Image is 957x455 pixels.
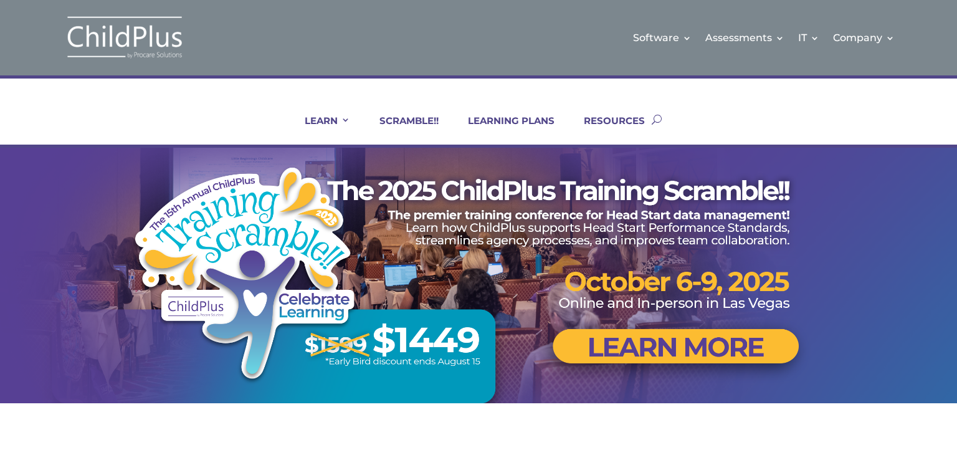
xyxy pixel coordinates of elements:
a: LEARN [289,115,350,145]
a: LEARNING PLANS [452,115,555,145]
a: RESOURCES [568,115,645,145]
a: Assessments [705,12,784,63]
a: Software [633,12,692,63]
a: SCRAMBLE!! [364,115,439,145]
a: IT [798,12,819,63]
a: Company [833,12,895,63]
